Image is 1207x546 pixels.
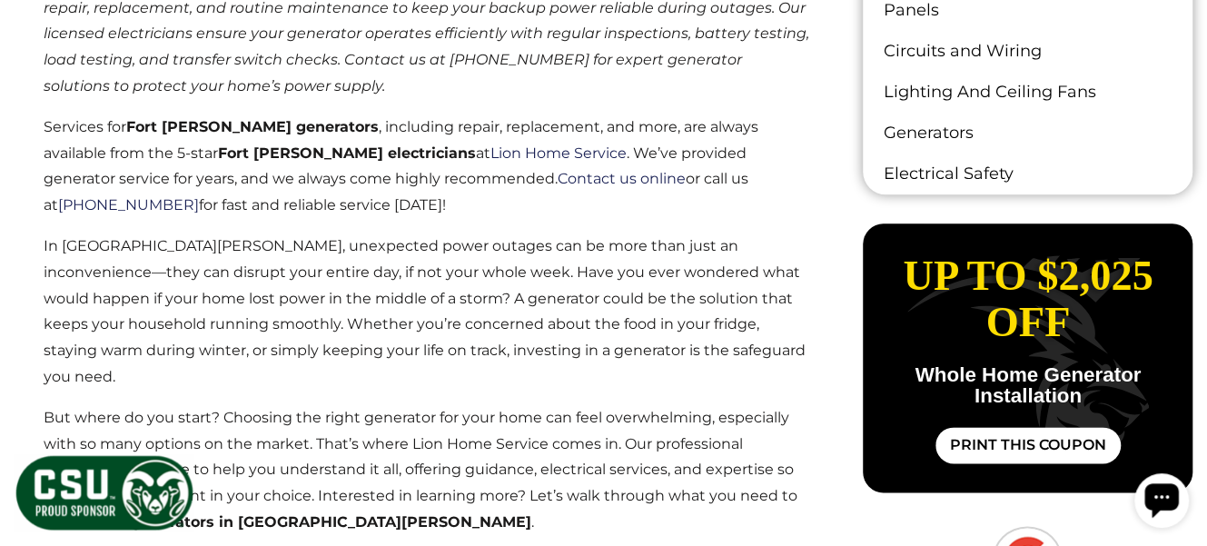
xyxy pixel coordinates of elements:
span: Up to $2,025 off [903,253,1153,345]
div: carousel [863,223,1192,492]
a: Electrical Safety [863,154,1192,194]
strong: Fort [PERSON_NAME] generators [126,118,379,135]
a: Lighting And Ceiling Fans [863,72,1192,113]
p: But where do you start? Choosing the right generator for your home can feel overwhelming, especia... [44,405,810,536]
a: Generators [863,113,1192,154]
div: Open chat widget [7,7,62,62]
a: Print This Coupon [935,427,1121,463]
div: slide 1 [863,223,1193,492]
a: [PHONE_NUMBER] [58,196,199,213]
a: Circuits and Wiring [863,31,1192,72]
strong: generators in [GEOGRAPHIC_DATA][PERSON_NAME] [132,513,531,531]
p: Whole Home Generator Installation [877,365,1179,406]
a: Lion Home Service [490,144,627,162]
strong: Fort [PERSON_NAME] electricians [218,144,476,162]
a: Contact us online [558,170,686,187]
p: In [GEOGRAPHIC_DATA][PERSON_NAME], unexpected power outages can be more than just an inconvenienc... [44,233,810,391]
img: CSU Sponsor Badge [14,453,195,532]
p: Services for , including repair, replacement, and more, are always available from the 5-star at .... [44,114,810,219]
